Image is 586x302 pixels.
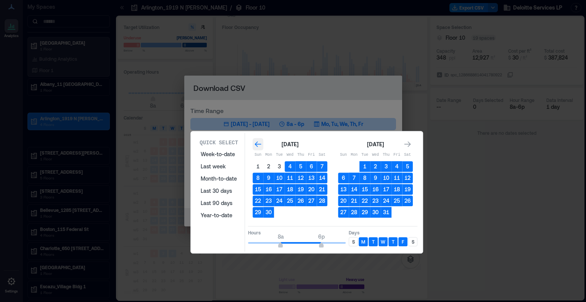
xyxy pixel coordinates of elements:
button: Go to previous month [253,139,263,150]
th: Wednesday [285,150,295,160]
p: Mon [263,152,274,158]
button: 30 [370,207,381,218]
p: M [361,239,365,245]
button: 19 [402,184,413,195]
button: 16 [370,184,381,195]
p: T [372,239,375,245]
button: 13 [338,184,349,195]
button: 20 [306,184,317,195]
th: Monday [349,150,359,160]
p: Sun [253,152,263,158]
p: S [352,239,355,245]
button: 8 [253,173,263,183]
button: 14 [349,184,359,195]
button: 7 [317,161,327,172]
span: 6p [318,233,325,240]
button: 22 [253,195,263,206]
button: 31 [381,207,391,218]
button: 20 [338,195,349,206]
button: 2 [370,161,381,172]
button: 17 [274,184,285,195]
th: Saturday [402,150,413,160]
button: Last 90 days [196,197,241,209]
button: 11 [285,173,295,183]
th: Tuesday [359,150,370,160]
button: 28 [349,207,359,218]
button: Month-to-date [196,173,241,185]
button: 24 [381,195,391,206]
button: 9 [370,173,381,183]
th: Sunday [338,150,349,160]
button: 23 [370,195,381,206]
button: 12 [295,173,306,183]
button: 15 [253,184,263,195]
button: 22 [359,195,370,206]
p: S [412,239,414,245]
button: Go to next month [402,139,413,150]
p: Days [349,229,417,236]
button: 2 [263,161,274,172]
th: Friday [306,150,317,160]
th: Thursday [381,150,391,160]
button: 9 [263,173,274,183]
button: 3 [274,161,285,172]
button: Year-to-date [196,209,241,221]
button: 19 [295,184,306,195]
button: 13 [306,173,317,183]
p: Sat [317,152,327,158]
button: Last 30 days [196,185,241,197]
p: Quick Select [200,139,238,147]
button: 8 [359,173,370,183]
button: 16 [263,184,274,195]
button: 15 [359,184,370,195]
button: 24 [274,195,285,206]
div: [DATE] [365,140,386,149]
th: Saturday [317,150,327,160]
button: 28 [317,195,327,206]
button: 30 [263,207,274,218]
button: 12 [402,173,413,183]
p: Wed [285,152,295,158]
button: 23 [263,195,274,206]
button: Last week [196,160,241,173]
p: Tue [359,152,370,158]
button: 4 [285,161,295,172]
button: 5 [402,161,413,172]
button: 21 [349,195,359,206]
button: 18 [391,184,402,195]
button: 25 [391,195,402,206]
button: 3 [381,161,391,172]
button: 1 [253,161,263,172]
button: 27 [338,207,349,218]
button: 18 [285,184,295,195]
button: 26 [402,195,413,206]
button: 6 [338,173,349,183]
th: Monday [263,150,274,160]
th: Tuesday [274,150,285,160]
button: 17 [381,184,391,195]
span: 8a [278,233,284,240]
button: Week-to-date [196,148,241,160]
button: 10 [381,173,391,183]
button: 7 [349,173,359,183]
th: Sunday [253,150,263,160]
p: Thu [295,152,306,158]
button: 25 [285,195,295,206]
p: Fri [391,152,402,158]
button: 21 [317,184,327,195]
p: W [381,239,385,245]
p: T [392,239,394,245]
button: 29 [253,207,263,218]
button: 29 [359,207,370,218]
p: Wed [370,152,381,158]
p: Sun [338,152,349,158]
th: Friday [391,150,402,160]
div: [DATE] [279,140,301,149]
button: 1 [359,161,370,172]
button: 11 [391,173,402,183]
button: 27 [306,195,317,206]
p: Sat [402,152,413,158]
th: Thursday [295,150,306,160]
button: 26 [295,195,306,206]
p: Tue [274,152,285,158]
